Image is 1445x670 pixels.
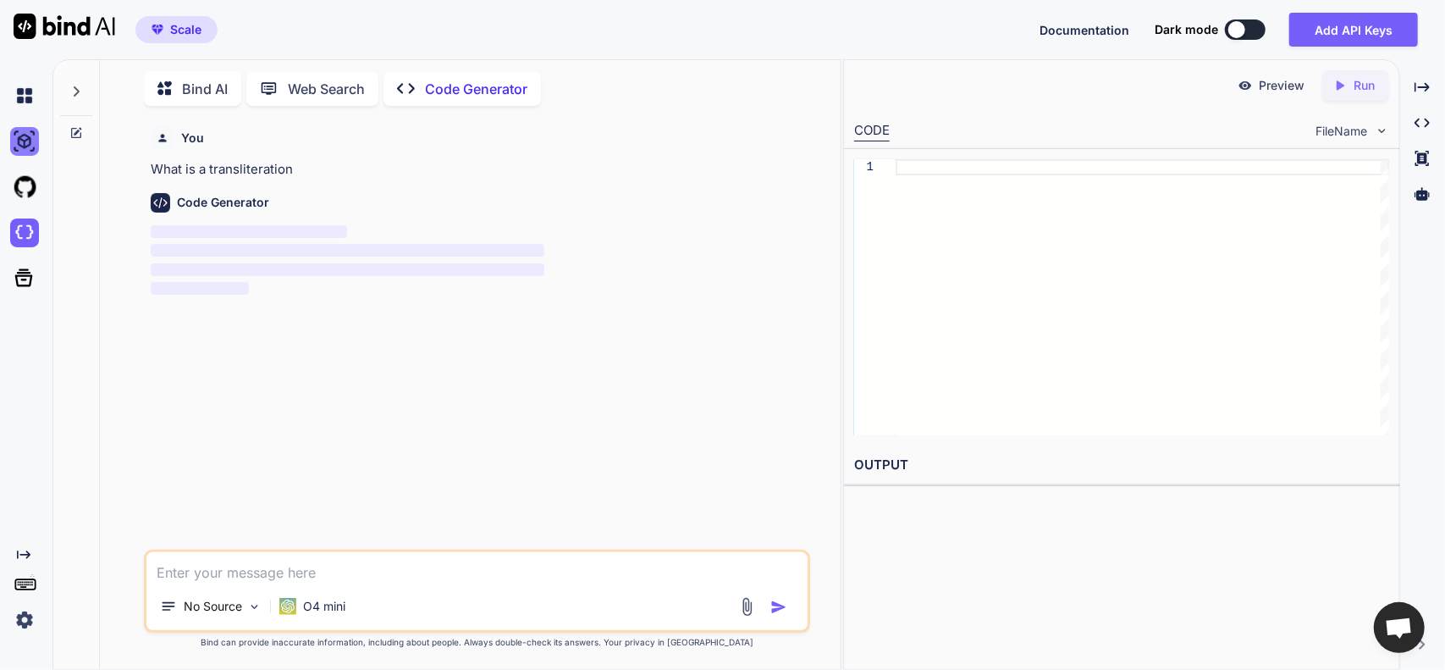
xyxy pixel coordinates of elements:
[303,598,345,615] p: O4 mini
[10,173,39,202] img: githubLight
[844,446,1399,485] h2: OUTPUT
[182,79,228,99] p: Bind AI
[152,25,163,35] img: premium
[770,599,787,616] img: icon
[151,244,544,257] span: ‌
[1260,77,1305,94] p: Preview
[181,130,204,147] h6: You
[1289,13,1418,47] button: Add API Keys
[279,598,296,615] img: O4 mini
[1354,77,1376,94] p: Run
[854,121,890,141] div: CODE
[170,21,201,38] span: Scale
[1316,123,1368,140] span: FileName
[1040,23,1129,37] span: Documentation
[854,159,874,175] div: 1
[10,219,39,247] img: darkCloudIdeIcon
[1374,602,1425,653] a: Open chat
[1155,21,1218,38] span: Dark mode
[14,14,115,39] img: Bind AI
[10,81,39,110] img: chat
[177,194,269,211] h6: Code Generator
[135,16,218,43] button: premiumScale
[151,282,249,295] span: ‌
[1040,21,1129,39] button: Documentation
[1238,78,1253,93] img: preview
[737,597,757,617] img: attachment
[247,600,262,614] img: Pick Models
[151,225,348,238] span: ‌
[151,160,808,180] p: What is a transliteration
[10,606,39,634] img: settings
[10,127,39,156] img: ai-studio
[151,263,544,276] span: ‌
[288,79,365,99] p: Web Search
[1375,124,1389,138] img: chevron down
[184,598,242,615] p: No Source
[144,636,811,649] p: Bind can provide inaccurate information, including about people. Always double-check its answers....
[425,79,527,99] p: Code Generator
